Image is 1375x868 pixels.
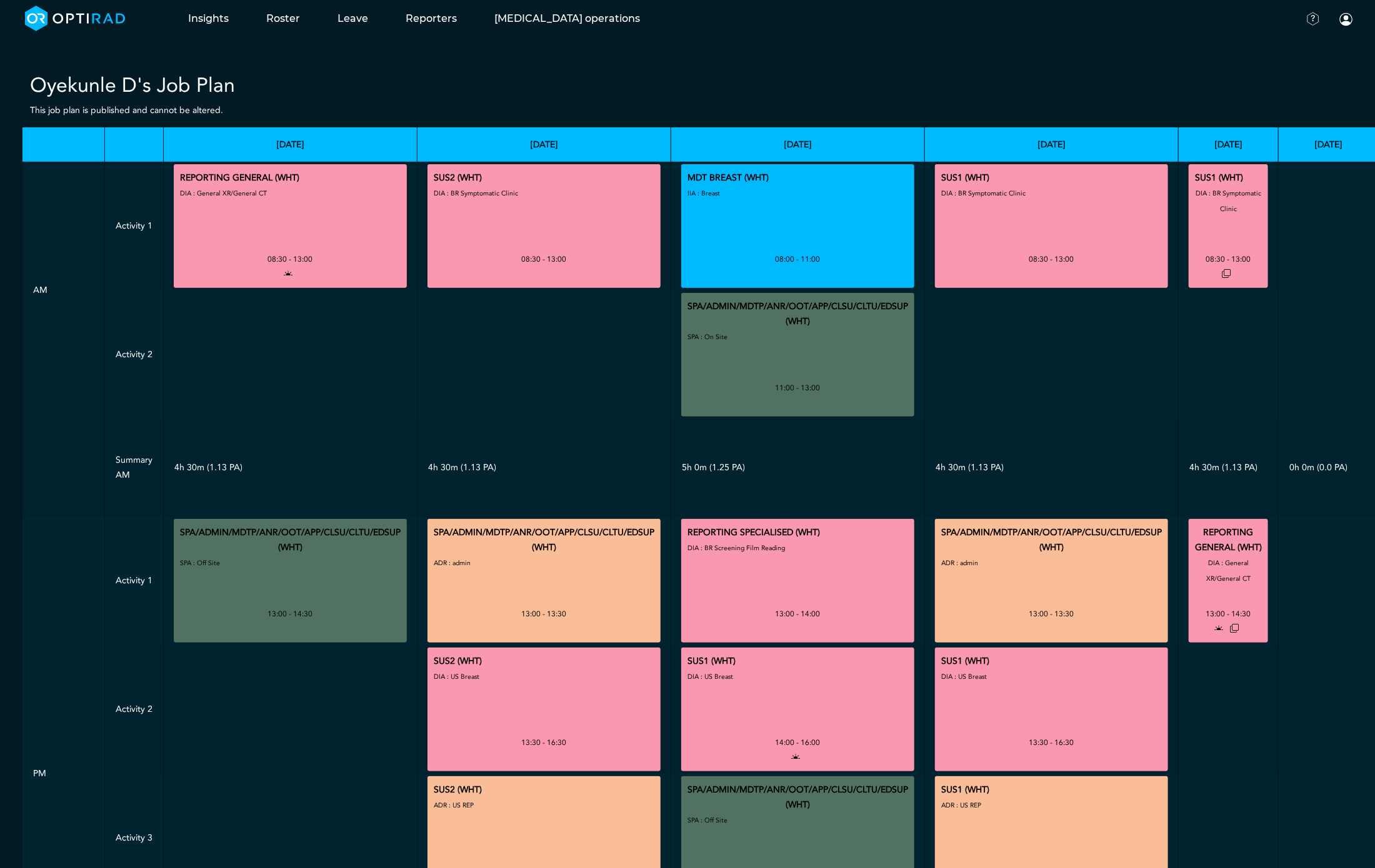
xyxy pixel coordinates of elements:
[1195,170,1243,185] div: SUS1 (WHT)
[687,299,908,329] div: SPA/ADMIN/MDTP/ANR/OOT/APP/CLSU/CLTU/EDSUP (WHT)
[434,170,482,185] div: SUS2 (WHT)
[1029,735,1074,750] div: 13:30 - 16:30
[941,782,989,797] div: SUS1 (WHT)
[1196,189,1261,214] small: DIA : BR Symptomatic Clinic
[941,801,981,810] small: ADR : US REP
[941,170,989,185] div: SUS1 (WHT)
[1206,606,1251,621] div: 13:00 - 14:30
[30,74,902,97] h2: Oyekunle D's Job Plan
[776,380,821,395] div: 11:00 - 13:00
[1206,558,1251,583] small: DIA : General XR/General CT
[687,332,727,342] small: SPA : On Site
[941,654,989,669] div: SUS1 (WHT)
[268,606,313,621] div: 13:00 - 14:30
[1179,419,1279,516] td: 4h 30m (1.13 PA)
[687,189,720,198] small: IIA : Breast
[25,6,126,31] img: brand-opti-rad-logos-blue-and-white-d2f68631ba2948856bd03f2d395fb146ddc8fb01b4b6e9315ea85fa773367...
[22,162,105,419] td: AM
[687,543,785,553] small: DIA : BR Screening Film Reading
[105,645,164,774] td: Activity 2
[180,170,299,185] div: REPORTING GENERAL (WHT)
[105,516,164,645] td: Activity 1
[164,419,417,516] td: 4h 30m (1.13 PA)
[776,606,821,621] div: 13:00 - 14:00
[268,252,313,267] div: 08:30 - 13:00
[1195,525,1262,555] div: REPORTING GENERAL (WHT)
[1227,623,1241,634] i: shadowed in: SPA/ADMIN/MDTP/ANR/OOT/APP/CLSU/CLTU/EDSUP
[434,782,482,797] div: SUS2 (WHT)
[282,268,296,280] i: open to allocation
[925,127,1179,162] th: [DATE]
[1029,252,1074,267] div: 08:30 - 13:00
[776,735,821,750] div: 14:00 - 16:00
[671,127,925,162] th: [DATE]
[522,252,567,267] div: 08:30 - 13:00
[1212,623,1226,634] i: open to allocation
[687,654,736,669] div: SUS1 (WHT)
[417,127,671,162] th: [DATE]
[164,127,417,162] th: [DATE]
[180,525,401,555] div: SPA/ADMIN/MDTP/ANR/OOT/APP/CLSU/CLTU/EDSUP (WHT)
[687,170,769,185] div: MDT BREAST (WHT)
[941,672,987,681] small: DIA : US Breast
[789,751,803,763] i: open to allocation
[1029,606,1074,621] div: 13:00 - 13:30
[522,735,567,750] div: 13:30 - 16:30
[434,801,474,810] small: ADR : US REP
[434,558,471,568] small: ADR : admin
[1179,127,1279,162] th: [DATE]
[687,782,908,812] div: SPA/ADMIN/MDTP/ANR/OOT/APP/CLSU/CLTU/EDSUP (WHT)
[687,525,820,540] div: REPORTING SPECIALISED (WHT)
[1220,268,1234,280] i: shadowed in: AAU FILLER
[180,558,220,568] small: SPA : Off Site
[434,189,518,198] small: DIA : BR Symptomatic Clinic
[522,606,567,621] div: 13:00 - 13:30
[941,525,1162,555] div: SPA/ADMIN/MDTP/ANR/OOT/APP/CLSU/CLTU/EDSUP (WHT)
[180,189,267,198] small: DIA : General XR/General CT
[434,672,479,681] small: DIA : US Breast
[671,419,925,516] td: 5h 0m (1.25 PA)
[687,672,733,681] small: DIA : US Breast
[434,525,654,555] div: SPA/ADMIN/MDTP/ANR/OOT/APP/CLSU/CLTU/EDSUP (WHT)
[30,104,223,116] small: This job plan is published and cannot be altered.
[925,419,1179,516] td: 4h 30m (1.13 PA)
[1206,252,1251,267] div: 08:30 - 13:00
[687,816,727,825] small: SPA : Off Site
[941,558,978,568] small: ADR : admin
[417,419,671,516] td: 4h 30m (1.13 PA)
[941,189,1026,198] small: DIA : BR Symptomatic Clinic
[105,419,164,516] td: Summary AM
[434,654,482,669] div: SUS2 (WHT)
[776,252,821,267] div: 08:00 - 11:00
[105,162,164,290] td: Activity 1
[105,290,164,419] td: Activity 2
